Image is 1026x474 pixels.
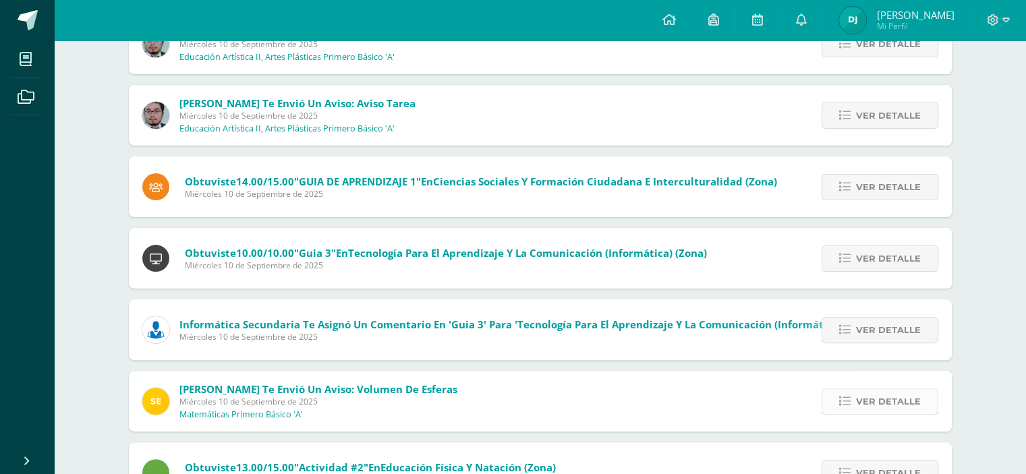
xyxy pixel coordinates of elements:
[179,38,442,50] span: Miércoles 10 de Septiembre de 2025
[856,175,921,200] span: Ver detalle
[856,389,921,414] span: Ver detalle
[142,316,169,343] img: 6ed6846fa57649245178fca9fc9a58dd.png
[179,396,457,407] span: Miércoles 10 de Septiembre de 2025
[236,246,294,260] span: 10.00/10.00
[294,175,421,188] span: "GUIA DE APRENDIZAJE 1"
[179,123,395,134] p: Educación Artística II, Artes Plásticas Primero Básico 'A'
[294,246,336,260] span: "Guia 3"
[179,318,845,331] span: Informática Secundaria te asignó un comentario en 'Guia 3' para 'Tecnología para el Aprendizaje y...
[179,331,845,343] span: Miércoles 10 de Septiembre de 2025
[876,8,954,22] span: [PERSON_NAME]
[185,188,777,200] span: Miércoles 10 de Septiembre de 2025
[856,246,921,271] span: Ver detalle
[142,102,169,129] img: 5fac68162d5e1b6fbd390a6ac50e103d.png
[856,32,921,57] span: Ver detalle
[185,175,777,188] span: Obtuviste en
[179,409,303,420] p: Matemáticas Primero Básico 'A'
[185,246,707,260] span: Obtuviste en
[185,461,556,474] span: Obtuviste en
[142,388,169,415] img: 03c2987289e60ca238394da5f82a525a.png
[839,7,866,34] img: b044e79a7f1fd466af47bccfdf929656.png
[856,103,921,128] span: Ver detalle
[856,318,921,343] span: Ver detalle
[236,461,294,474] span: 13.00/15.00
[142,30,169,57] img: 5fac68162d5e1b6fbd390a6ac50e103d.png
[380,461,556,474] span: Educación Física y Natación (Zona)
[185,260,707,271] span: Miércoles 10 de Septiembre de 2025
[179,110,416,121] span: Miércoles 10 de Septiembre de 2025
[236,175,294,188] span: 14.00/15.00
[179,96,416,110] span: [PERSON_NAME] te envió un aviso: Aviso tarea
[348,246,707,260] span: Tecnología para el Aprendizaje y la Comunicación (Informática) (Zona)
[179,52,395,63] p: Educación Artística II, Artes Plásticas Primero Básico 'A'
[876,20,954,32] span: Mi Perfil
[179,382,457,396] span: [PERSON_NAME] te envió un aviso: Volumen de esferas
[433,175,777,188] span: Ciencias Sociales y Formación Ciudadana e Interculturalidad (Zona)
[294,461,368,474] span: "Actividad #2"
